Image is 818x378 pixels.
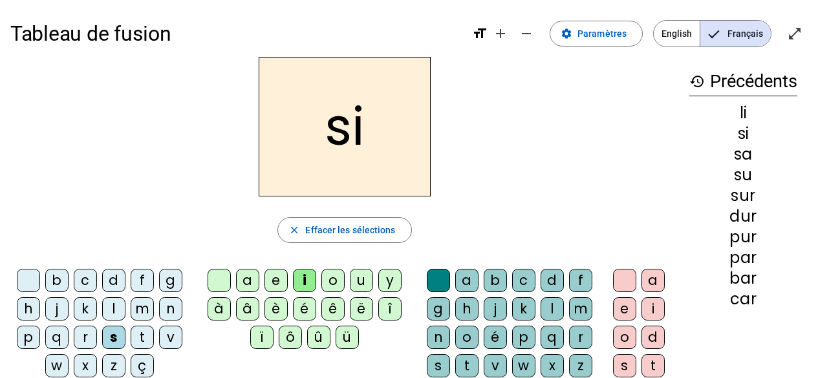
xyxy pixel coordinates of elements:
[236,269,259,292] div: a
[45,269,69,292] div: b
[350,269,373,292] div: u
[159,269,182,292] div: g
[653,20,771,47] mat-button-toggle-group: Language selection
[321,297,345,320] div: ê
[264,297,288,320] div: è
[427,354,450,377] div: s
[569,326,592,349] div: r
[550,21,643,47] button: Paramètres
[577,26,627,41] span: Paramètres
[519,26,534,41] mat-icon: remove
[427,297,450,320] div: g
[455,326,479,349] div: o
[689,167,797,183] div: su
[102,297,125,320] div: l
[613,354,636,377] div: s
[512,354,535,377] div: w
[689,271,797,286] div: bar
[455,354,479,377] div: t
[159,297,182,320] div: n
[641,269,665,292] div: a
[613,326,636,349] div: o
[689,147,797,162] div: sa
[74,326,97,349] div: r
[336,326,359,349] div: ü
[689,188,797,204] div: sur
[427,326,450,349] div: n
[689,105,797,121] div: li
[689,126,797,142] div: si
[17,297,40,320] div: h
[512,269,535,292] div: c
[689,291,797,307] div: car
[293,269,316,292] div: i
[689,67,797,96] h3: Précédents
[700,21,771,47] span: Français
[159,326,182,349] div: v
[131,269,154,292] div: f
[641,326,665,349] div: d
[307,326,330,349] div: û
[689,250,797,266] div: par
[305,222,395,238] span: Effacer les sélections
[378,297,402,320] div: î
[488,21,513,47] button: Augmenter la taille de la police
[782,21,808,47] button: Entrer en plein écran
[74,297,97,320] div: k
[102,326,125,349] div: s
[484,297,507,320] div: j
[74,354,97,377] div: x
[17,326,40,349] div: p
[455,297,479,320] div: h
[350,297,373,320] div: ë
[264,269,288,292] div: e
[131,297,154,320] div: m
[102,354,125,377] div: z
[236,297,259,320] div: â
[541,326,564,349] div: q
[131,326,154,349] div: t
[279,326,302,349] div: ô
[10,13,462,54] h1: Tableau de fusion
[541,269,564,292] div: d
[561,28,572,39] mat-icon: settings
[472,26,488,41] mat-icon: format_size
[484,269,507,292] div: b
[569,297,592,320] div: m
[45,354,69,377] div: w
[321,269,345,292] div: o
[689,209,797,224] div: dur
[208,297,231,320] div: à
[689,229,797,245] div: pur
[259,57,431,196] h2: si
[641,354,665,377] div: t
[102,269,125,292] div: d
[569,269,592,292] div: f
[45,326,69,349] div: q
[512,326,535,349] div: p
[641,297,665,320] div: i
[512,297,535,320] div: k
[131,354,154,377] div: ç
[455,269,479,292] div: a
[613,297,636,320] div: e
[541,297,564,320] div: l
[277,217,411,243] button: Effacer les sélections
[689,74,705,89] mat-icon: history
[288,224,300,236] mat-icon: close
[513,21,539,47] button: Diminuer la taille de la police
[293,297,316,320] div: é
[569,354,592,377] div: z
[250,326,274,349] div: ï
[493,26,508,41] mat-icon: add
[484,326,507,349] div: é
[378,269,402,292] div: y
[74,269,97,292] div: c
[654,21,700,47] span: English
[541,354,564,377] div: x
[787,26,802,41] mat-icon: open_in_full
[484,354,507,377] div: v
[45,297,69,320] div: j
